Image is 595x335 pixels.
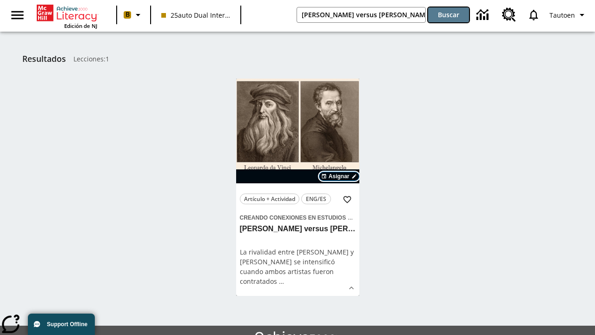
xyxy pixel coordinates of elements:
[120,7,147,23] button: Boost El color de la clase es melocotón. Cambiar el color de la clase.
[240,224,356,234] h3: Miguel Ángel versus Leonardo
[344,281,358,295] button: Ver más
[240,212,356,222] span: Tema: Creando conexiones en Estudios Sociales/Historia universal II
[279,277,284,286] span: …
[319,172,359,181] button: Asignar Elegir fechas
[546,7,591,23] button: Perfil/Configuración
[236,79,359,296] div: lesson details
[240,194,299,204] button: Artículo + Actividad
[47,321,87,328] span: Support Offline
[306,194,326,204] span: ENG/ES
[496,2,522,27] a: Centro de recursos, Se abrirá en una pestaña nueva.
[522,3,546,27] a: Notificaciones
[161,10,230,20] span: 25auto Dual International
[73,54,109,64] span: Lecciones : 1
[22,54,66,64] h1: Resultados
[549,10,575,20] span: Tautoen
[64,22,97,29] span: Edición de NJ
[329,172,350,181] span: Asignar
[126,9,130,20] span: B
[244,194,295,204] span: Artículo + Actividad
[339,191,356,208] button: Añadir a mis Favoritas
[4,1,31,29] button: Abrir el menú lateral
[301,194,331,204] button: ENG/ES
[428,7,469,22] button: Buscar
[240,214,376,221] span: Creando conexiones en Estudios Sociales
[37,3,97,29] div: Portada
[28,314,95,335] button: Support Offline
[297,7,425,22] input: Buscar campo
[471,2,496,28] a: Centro de información
[240,247,356,286] div: La rivalidad entre [PERSON_NAME] y [PERSON_NAME] se intensificó cuando ambos artistas fueron cont...
[37,4,97,22] a: Portada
